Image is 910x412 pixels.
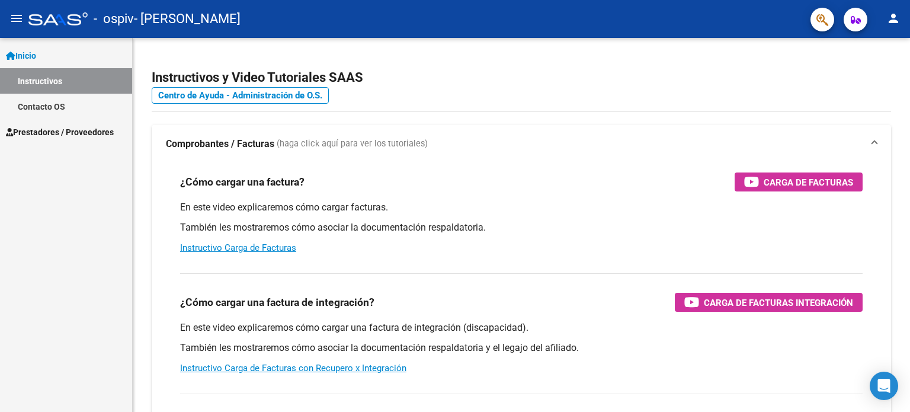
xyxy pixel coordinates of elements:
p: En este video explicaremos cómo cargar una factura de integración (discapacidad). [180,321,863,334]
span: - ospiv [94,6,134,32]
h2: Instructivos y Video Tutoriales SAAS [152,66,891,89]
span: Carga de Facturas Integración [704,295,853,310]
button: Carga de Facturas Integración [675,293,863,312]
h3: ¿Cómo cargar una factura de integración? [180,294,374,311]
button: Carga de Facturas [735,173,863,191]
a: Centro de Ayuda - Administración de O.S. [152,87,329,104]
mat-expansion-panel-header: Comprobantes / Facturas (haga click aquí para ver los tutoriales) [152,125,891,163]
span: (haga click aquí para ver los tutoriales) [277,138,428,151]
span: Carga de Facturas [764,175,853,190]
p: En este video explicaremos cómo cargar facturas. [180,201,863,214]
p: También les mostraremos cómo asociar la documentación respaldatoria y el legajo del afiliado. [180,341,863,354]
p: También les mostraremos cómo asociar la documentación respaldatoria. [180,221,863,234]
span: Inicio [6,49,36,62]
mat-icon: person [886,11,901,25]
div: Open Intercom Messenger [870,372,898,400]
a: Instructivo Carga de Facturas con Recupero x Integración [180,363,406,373]
strong: Comprobantes / Facturas [166,138,274,151]
span: Prestadores / Proveedores [6,126,114,139]
span: - [PERSON_NAME] [134,6,241,32]
h3: ¿Cómo cargar una factura? [180,174,305,190]
mat-icon: menu [9,11,24,25]
a: Instructivo Carga de Facturas [180,242,296,253]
